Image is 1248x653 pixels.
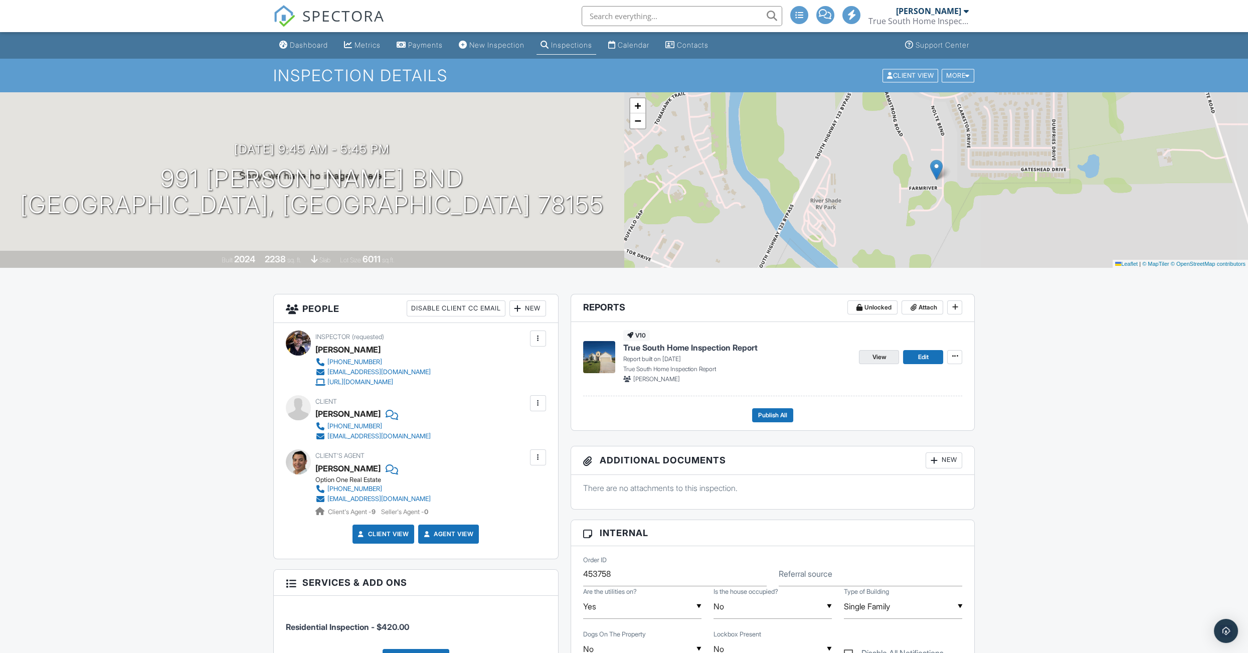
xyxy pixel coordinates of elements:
[315,431,431,441] a: [EMAIL_ADDRESS][DOMAIN_NAME]
[583,587,637,596] label: Are the utilities on?
[315,452,365,459] span: Client's Agent
[302,5,385,26] span: SPECTORA
[352,333,384,341] span: (requested)
[319,256,330,264] span: slab
[274,570,558,596] h3: Services & Add ons
[901,36,973,55] a: Support Center
[381,508,428,516] span: Seller's Agent -
[714,630,761,639] label: Lockbox Present
[275,36,332,55] a: Dashboard
[372,508,376,516] strong: 9
[273,5,295,27] img: The Best Home Inspection Software - Spectora
[274,294,558,323] h3: People
[315,367,431,377] a: [EMAIL_ADDRESS][DOMAIN_NAME]
[630,98,645,113] a: Zoom in
[844,587,889,596] label: Type of Building
[583,482,963,494] p: There are no attachments to this inspection.
[1171,261,1245,267] a: © OpenStreetMap contributors
[424,508,428,516] strong: 0
[354,41,381,49] div: Metrics
[1142,261,1169,267] a: © MapTiler
[634,114,641,127] span: −
[340,36,385,55] a: Metrics
[469,41,524,49] div: New Inspection
[583,556,607,565] label: Order ID
[287,256,301,264] span: sq. ft.
[315,484,431,494] a: [PHONE_NUMBER]
[677,41,708,49] div: Contacts
[537,36,596,55] a: Inspections
[315,421,431,431] a: [PHONE_NUMBER]
[234,254,255,264] div: 2024
[422,529,473,539] a: Agent View
[926,452,962,468] div: New
[882,69,938,82] div: Client View
[618,41,649,49] div: Calendar
[604,36,653,55] a: Calendar
[273,67,975,84] h1: Inspection Details
[273,14,385,35] a: SPECTORA
[315,342,381,357] div: [PERSON_NAME]
[583,630,646,639] label: Dogs On The Property
[509,300,546,316] div: New
[265,254,286,264] div: 2238
[1214,619,1238,643] div: Open Intercom Messenger
[881,71,941,79] a: Client View
[327,422,382,430] div: [PHONE_NUMBER]
[634,99,641,112] span: +
[582,6,782,26] input: Search everything...
[327,485,382,493] div: [PHONE_NUMBER]
[327,432,431,440] div: [EMAIL_ADDRESS][DOMAIN_NAME]
[315,406,381,421] div: [PERSON_NAME]
[942,69,974,82] div: More
[315,357,431,367] a: [PHONE_NUMBER]
[20,166,604,219] h1: 991 [PERSON_NAME] Bnd [GEOGRAPHIC_DATA], [GEOGRAPHIC_DATA] 78155
[315,461,381,476] a: [PERSON_NAME]
[930,159,943,180] img: Marker
[363,254,381,264] div: 6011
[1139,261,1141,267] span: |
[315,398,337,405] span: Client
[222,256,233,264] span: Built
[315,377,431,387] a: [URL][DOMAIN_NAME]
[286,622,409,632] span: Residential Inspection - $420.00
[340,256,361,264] span: Lot Size
[661,36,712,55] a: Contacts
[896,6,961,16] div: [PERSON_NAME]
[356,529,409,539] a: Client View
[393,36,447,55] a: Payments
[327,358,382,366] div: [PHONE_NUMBER]
[571,446,975,475] h3: Additional Documents
[290,41,328,49] div: Dashboard
[455,36,528,55] a: New Inspection
[779,568,832,579] label: Referral source
[315,333,350,341] span: Inspector
[327,378,393,386] div: [URL][DOMAIN_NAME]
[916,41,969,49] div: Support Center
[315,494,431,504] a: [EMAIL_ADDRESS][DOMAIN_NAME]
[315,476,439,484] div: Option One Real Estate
[408,41,443,49] div: Payments
[1115,261,1138,267] a: Leaflet
[234,142,390,156] h3: [DATE] 9:45 am - 5:45 pm
[868,16,969,26] div: True South Home Inspection
[382,256,395,264] span: sq.ft.
[571,520,975,546] h3: Internal
[407,300,505,316] div: Disable Client CC Email
[328,508,377,516] span: Client's Agent -
[327,495,431,503] div: [EMAIL_ADDRESS][DOMAIN_NAME]
[630,113,645,128] a: Zoom out
[551,41,592,49] div: Inspections
[714,587,778,596] label: Is the house occupied?
[327,368,431,376] div: [EMAIL_ADDRESS][DOMAIN_NAME]
[286,603,546,640] li: Service: Residential Inspection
